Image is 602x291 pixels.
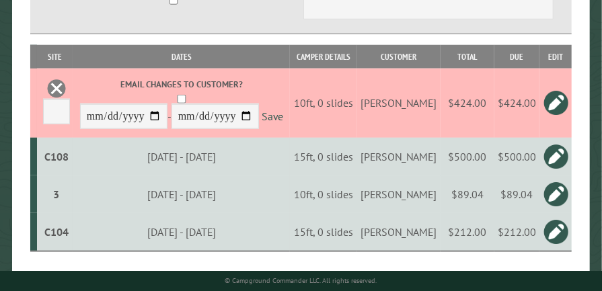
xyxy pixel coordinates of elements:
small: © Campground Commander LLC. All rights reserved. [225,276,377,285]
th: Dates [73,45,290,69]
th: Site [37,45,73,69]
td: 15ft, 0 slides [290,213,356,251]
td: $500.00 [494,138,539,175]
td: [PERSON_NAME] [356,175,441,213]
td: [PERSON_NAME] [356,69,441,138]
div: - [75,78,288,132]
div: C104 [42,225,71,239]
div: [DATE] - [DATE] [75,225,288,239]
label: Email changes to customer? [75,78,288,91]
td: 10ft, 0 slides [290,69,356,138]
th: Due [494,45,539,69]
th: Edit [539,45,572,69]
div: [DATE] - [DATE] [75,150,288,163]
th: Camper Details [290,45,356,69]
td: $500.00 [441,138,494,175]
td: [PERSON_NAME] [356,138,441,175]
td: $424.00 [441,69,494,138]
div: 3 [42,188,71,201]
div: C108 [42,150,71,163]
td: $424.00 [494,69,539,138]
td: [PERSON_NAME] [356,213,441,251]
a: Save [262,110,283,124]
th: Customer [356,45,441,69]
td: 10ft, 0 slides [290,175,356,213]
div: [DATE] - [DATE] [75,188,288,201]
td: $212.00 [441,213,494,251]
td: $89.04 [494,175,539,213]
a: Delete this reservation [46,79,67,99]
td: 15ft, 0 slides [290,138,356,175]
th: Total [441,45,494,69]
td: $212.00 [494,213,539,251]
td: $89.04 [441,175,494,213]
